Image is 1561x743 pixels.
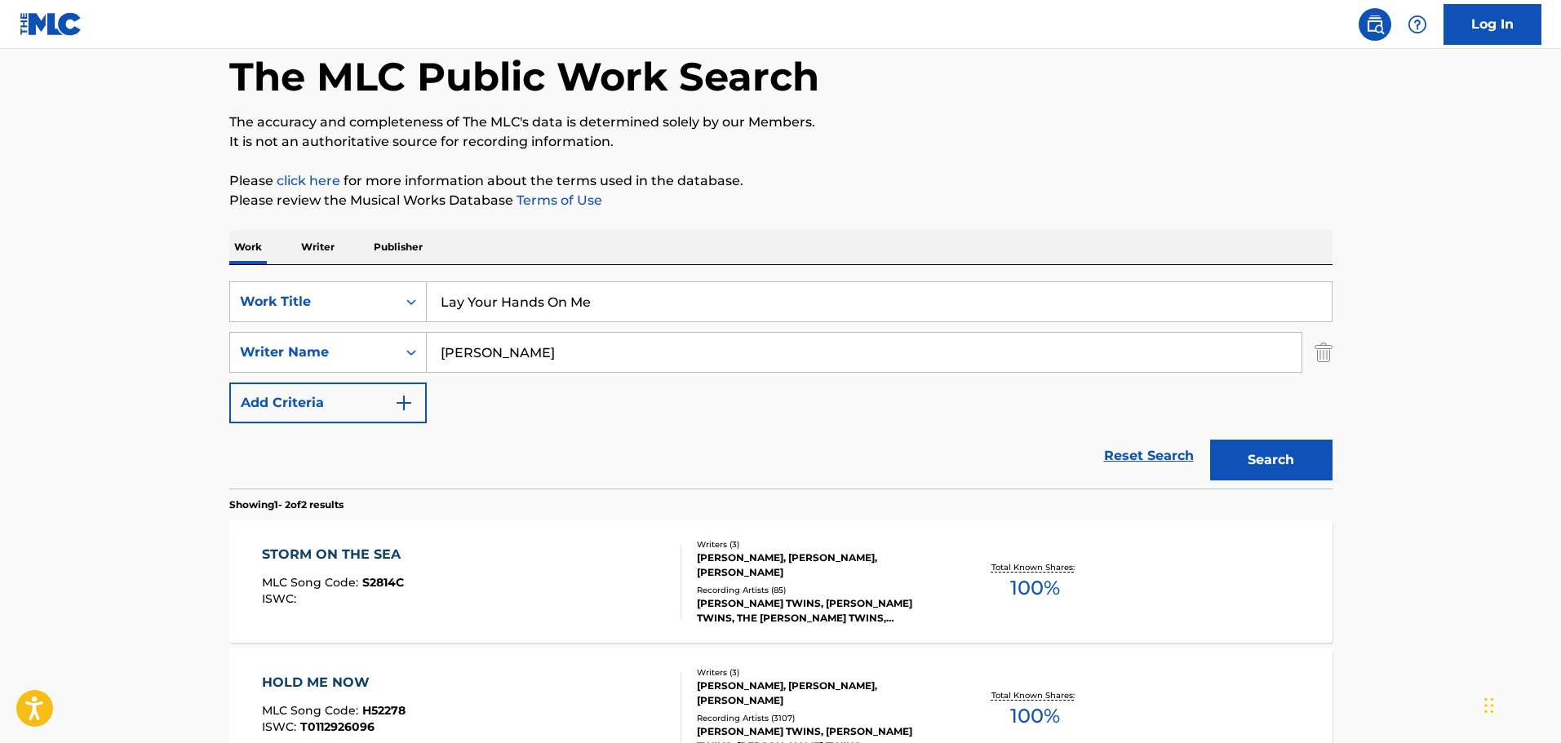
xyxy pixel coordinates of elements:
[262,719,300,734] span: ISWC :
[697,538,943,551] div: Writers ( 3 )
[229,132,1333,152] p: It is not an authoritative source for recording information.
[229,113,1333,132] p: The accuracy and completeness of The MLC's data is determined solely by our Members.
[262,545,409,564] div: STORM ON THE SEA
[262,703,362,718] span: MLC Song Code :
[229,383,427,423] button: Add Criteria
[20,12,82,36] img: MLC Logo
[697,551,943,580] div: [PERSON_NAME], [PERSON_NAME], [PERSON_NAME]
[362,703,406,718] span: H52278
[262,673,406,692] div: HOLD ME NOW
[697,584,943,596] div: Recording Artists ( 85 )
[697,596,943,626] div: [PERSON_NAME] TWINS, [PERSON_NAME] TWINS, THE [PERSON_NAME] TWINS, [PERSON_NAME] TWINS, [PERSON_N...
[1484,681,1494,730] div: Drag
[240,292,387,312] div: Work Title
[697,712,943,724] div: Recording Artists ( 3107 )
[229,520,1333,643] a: STORM ON THE SEAMLC Song Code:S2814CISWC:Writers (3)[PERSON_NAME], [PERSON_NAME], [PERSON_NAME]Re...
[229,171,1333,191] p: Please for more information about the terms used in the database.
[1096,438,1202,474] a: Reset Search
[991,561,1079,573] p: Total Known Shares:
[240,343,387,362] div: Writer Name
[1210,440,1333,480] button: Search
[1010,573,1060,603] span: 100 %
[1479,665,1561,743] iframe: Chat Widget
[229,52,819,101] h1: The MLC Public Work Search
[277,173,340,188] a: click here
[362,575,404,590] span: S2814C
[394,393,414,413] img: 9d2ae6d4665cec9f34b9.svg
[1408,15,1427,34] img: help
[697,679,943,708] div: [PERSON_NAME], [PERSON_NAME], [PERSON_NAME]
[229,191,1333,210] p: Please review the Musical Works Database
[991,689,1079,701] p: Total Known Shares:
[1365,15,1385,34] img: search
[1010,701,1060,731] span: 100 %
[296,230,339,264] p: Writer
[369,230,428,264] p: Publisher
[1401,8,1434,41] div: Help
[229,281,1333,489] form: Search Form
[300,719,375,734] span: T0112926096
[262,575,362,590] span: MLC Song Code :
[262,591,300,606] span: ISWC :
[1443,4,1541,45] a: Log In
[229,230,267,264] p: Work
[1315,332,1333,373] img: Delete Criterion
[1359,8,1391,41] a: Public Search
[513,192,602,208] a: Terms of Use
[229,498,344,512] p: Showing 1 - 2 of 2 results
[697,666,943,679] div: Writers ( 3 )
